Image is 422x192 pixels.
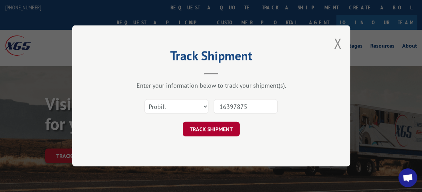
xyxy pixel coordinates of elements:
button: TRACK SHIPMENT [183,122,240,137]
h2: Track Shipment [107,51,315,64]
input: Number(s) [214,99,278,114]
button: Close modal [334,34,341,53]
div: Enter your information below to track your shipment(s). [107,82,315,90]
div: Open chat [398,168,417,187]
